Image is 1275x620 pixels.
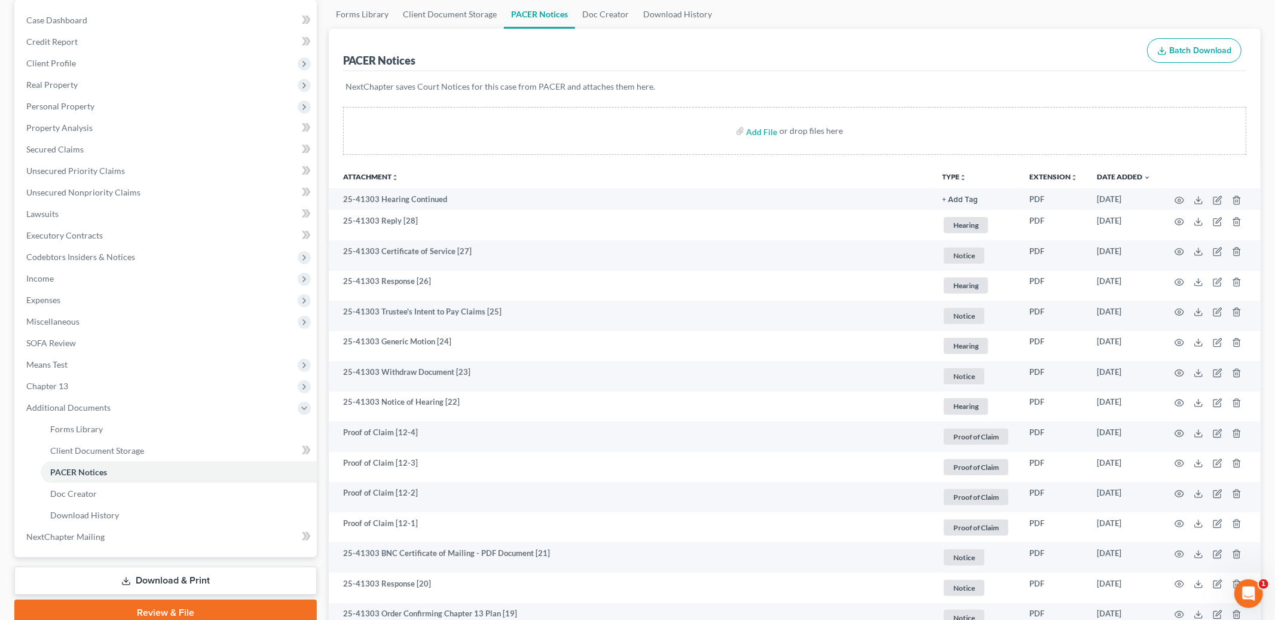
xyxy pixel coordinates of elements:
[942,276,1010,295] a: Hearing
[1234,579,1263,608] iframe: Intercom live chat
[1020,482,1087,512] td: PDF
[944,398,988,414] span: Hearing
[942,578,1010,598] a: Notice
[1087,482,1160,512] td: [DATE]
[942,366,1010,386] a: Notice
[50,510,119,520] span: Download History
[26,187,140,197] span: Unsecured Nonpriority Claims
[1029,172,1078,181] a: Extensionunfold_more
[26,80,78,90] span: Real Property
[1147,38,1242,63] button: Batch Download
[329,331,932,362] td: 25-41303 Generic Motion [24]
[329,361,932,392] td: 25-41303 Withdraw Document [23]
[944,580,984,596] span: Notice
[41,483,317,505] a: Doc Creator
[17,203,317,225] a: Lawsuits
[942,215,1010,235] a: Hearing
[942,518,1010,537] a: Proof of Claim
[1087,573,1160,603] td: [DATE]
[17,225,317,246] a: Executory Contracts
[1087,188,1160,210] td: [DATE]
[26,230,103,240] span: Executory Contracts
[329,301,932,331] td: 25-41303 Trustee's Intent to Pay Claims [25]
[942,427,1010,447] a: Proof of Claim
[1143,174,1151,181] i: expand_more
[1071,174,1078,181] i: unfold_more
[1020,240,1087,271] td: PDF
[1259,579,1268,589] span: 1
[329,210,932,240] td: 25-41303 Reply [28]
[1020,573,1087,603] td: PDF
[1087,331,1160,362] td: [DATE]
[17,139,317,160] a: Secured Claims
[26,15,87,25] span: Case Dashboard
[26,273,54,283] span: Income
[50,467,107,477] span: PACER Notices
[1020,512,1087,543] td: PDF
[944,338,988,354] span: Hearing
[50,424,103,434] span: Forms Library
[1020,542,1087,573] td: PDF
[1087,392,1160,422] td: [DATE]
[944,248,984,264] span: Notice
[942,457,1010,477] a: Proof of Claim
[1020,188,1087,210] td: PDF
[26,166,125,176] span: Unsecured Priority Claims
[329,573,932,603] td: 25-41303 Response [20]
[329,542,932,573] td: 25-41303 BNC Certificate of Mailing - PDF Document [21]
[26,532,105,542] span: NextChapter Mailing
[944,368,984,384] span: Notice
[17,117,317,139] a: Property Analysis
[1087,542,1160,573] td: [DATE]
[1020,271,1087,301] td: PDF
[780,125,843,137] div: or drop files here
[41,505,317,526] a: Download History
[944,308,984,324] span: Notice
[944,429,1008,445] span: Proof of Claim
[26,402,111,413] span: Additional Documents
[329,512,932,543] td: Proof of Claim [12-1]
[41,440,317,462] a: Client Document Storage
[26,123,93,133] span: Property Analysis
[329,392,932,422] td: 25-41303 Notice of Hearing [22]
[17,332,317,354] a: SOFA Review
[1087,271,1160,301] td: [DATE]
[944,277,988,294] span: Hearing
[959,174,967,181] i: unfold_more
[942,194,1010,205] a: + Add Tag
[1020,331,1087,362] td: PDF
[1020,210,1087,240] td: PDF
[944,549,984,566] span: Notice
[17,160,317,182] a: Unsecured Priority Claims
[26,58,76,68] span: Client Profile
[329,271,932,301] td: 25-41303 Response [26]
[345,81,1244,93] p: NextChapter saves Court Notices for this case from PACER and attaches them here.
[41,419,317,440] a: Forms Library
[14,567,317,595] a: Download & Print
[942,487,1010,507] a: Proof of Claim
[26,381,68,391] span: Chapter 13
[26,316,80,326] span: Miscellaneous
[942,306,1010,326] a: Notice
[343,172,399,181] a: Attachmentunfold_more
[17,182,317,203] a: Unsecured Nonpriority Claims
[1087,210,1160,240] td: [DATE]
[1087,240,1160,271] td: [DATE]
[329,188,932,210] td: 25-41303 Hearing Continued
[1020,361,1087,392] td: PDF
[942,196,978,204] button: + Add Tag
[26,101,94,111] span: Personal Property
[1087,422,1160,452] td: [DATE]
[26,295,60,305] span: Expenses
[26,209,59,219] span: Lawsuits
[944,217,988,233] span: Hearing
[329,452,932,482] td: Proof of Claim [12-3]
[50,445,144,456] span: Client Document Storage
[26,252,135,262] span: Codebtors Insiders & Notices
[1020,422,1087,452] td: PDF
[944,520,1008,536] span: Proof of Claim
[17,526,317,548] a: NextChapter Mailing
[1087,512,1160,543] td: [DATE]
[329,240,932,271] td: 25-41303 Certificate of Service [27]
[1087,452,1160,482] td: [DATE]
